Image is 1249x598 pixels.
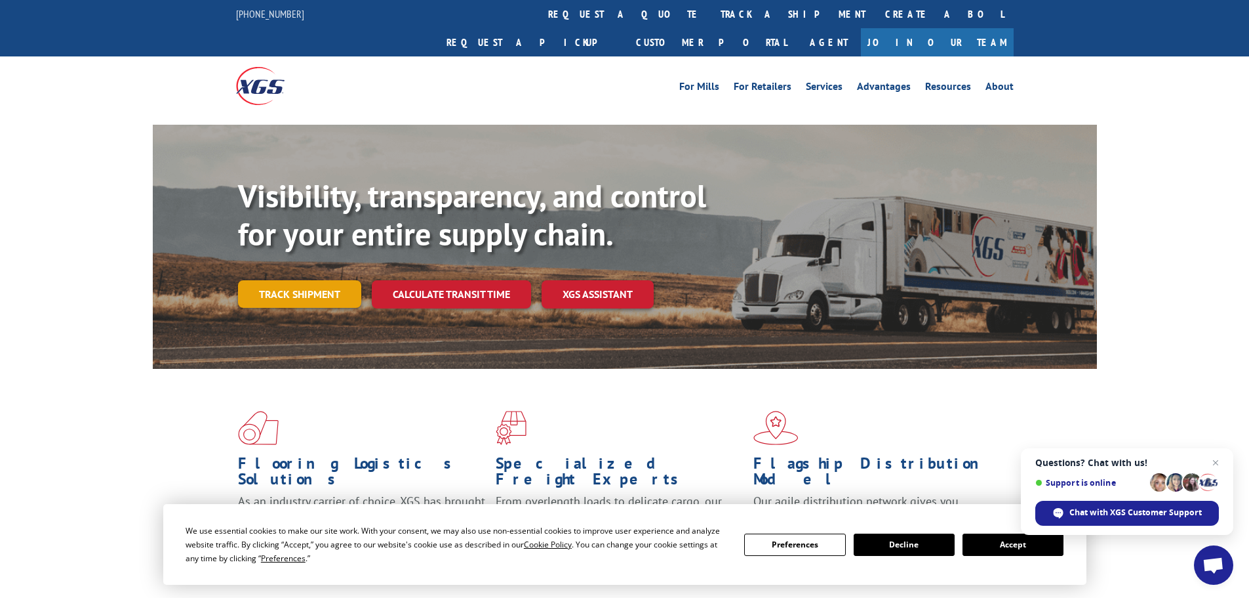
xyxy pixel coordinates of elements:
h1: Flagship Distribution Model [753,456,1001,494]
a: Track shipment [238,280,361,308]
button: Decline [854,534,955,556]
b: Visibility, transparency, and control for your entire supply chain. [238,175,706,254]
a: Customer Portal [626,28,797,56]
a: About [985,81,1014,96]
a: Agent [797,28,861,56]
div: Cookie Consent Prompt [163,504,1086,585]
a: Resources [925,81,971,96]
button: Preferences [744,534,845,556]
div: We use essential cookies to make our site work. With your consent, we may also use non-essential ... [186,524,728,565]
span: Our agile distribution network gives you nationwide inventory management on demand. [753,494,995,524]
span: Close chat [1208,455,1223,471]
img: xgs-icon-total-supply-chain-intelligence-red [238,411,279,445]
a: Calculate transit time [372,280,531,309]
a: Services [806,81,843,96]
span: Chat with XGS Customer Support [1069,507,1202,519]
a: [PHONE_NUMBER] [236,7,304,20]
a: For Retailers [734,81,791,96]
a: For Mills [679,81,719,96]
button: Accept [962,534,1063,556]
h1: Specialized Freight Experts [496,456,743,494]
div: Chat with XGS Customer Support [1035,501,1219,526]
span: As an industry carrier of choice, XGS has brought innovation and dedication to flooring logistics... [238,494,485,540]
img: xgs-icon-focused-on-flooring-red [496,411,526,445]
span: Questions? Chat with us! [1035,458,1219,468]
img: xgs-icon-flagship-distribution-model-red [753,411,799,445]
div: Open chat [1194,545,1233,585]
span: Cookie Policy [524,539,572,550]
a: Request a pickup [437,28,626,56]
span: Support is online [1035,478,1145,488]
h1: Flooring Logistics Solutions [238,456,486,494]
p: From overlength loads to delicate cargo, our experienced staff knows the best way to move your fr... [496,494,743,552]
a: XGS ASSISTANT [542,280,654,309]
span: Preferences [261,553,306,564]
a: Advantages [857,81,911,96]
a: Join Our Team [861,28,1014,56]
